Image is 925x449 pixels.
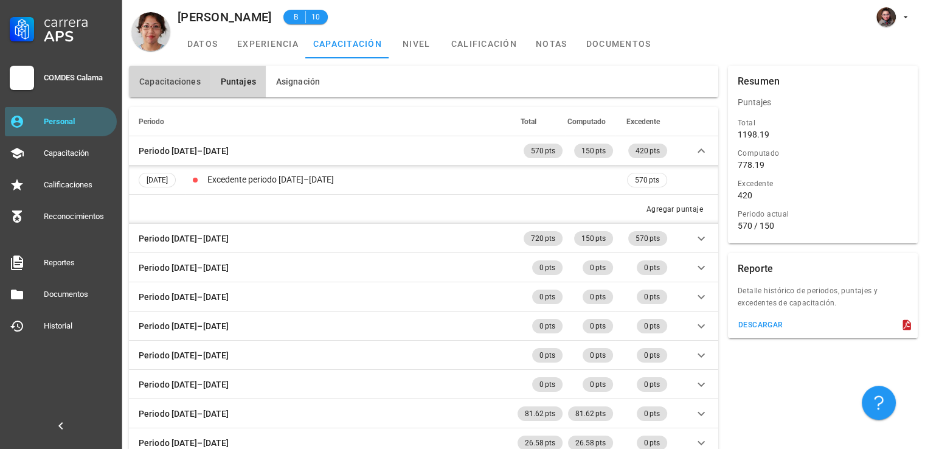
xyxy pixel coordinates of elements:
div: Computado [738,147,908,159]
div: Reconocimientos [44,212,112,221]
span: 150 pts [581,144,606,158]
a: experiencia [230,29,306,58]
span: 0 pts [590,377,606,392]
span: 81.62 pts [525,406,555,421]
span: Total [521,117,536,126]
span: Puntajes [220,77,256,86]
div: COMDES Calama [44,73,112,83]
div: descargar [738,321,783,329]
div: Excedente [738,178,908,190]
span: [DATE] [147,173,168,187]
a: datos [175,29,230,58]
a: documentos [579,29,659,58]
span: 0 pts [590,290,606,304]
a: Documentos [5,280,117,309]
button: Agregar puntaje [640,203,708,215]
a: Reconocimientos [5,202,117,231]
div: Periodo [DATE]–[DATE] [139,319,229,333]
span: 0 pts [644,406,660,421]
span: 81.62 pts [575,406,606,421]
span: 0 pts [644,377,660,392]
span: 720 pts [531,231,555,246]
div: Periodo [DATE]–[DATE] [139,407,229,420]
span: 0 pts [539,319,555,333]
div: Puntajes [728,88,918,117]
span: 0 pts [644,348,660,363]
div: Capacitación [44,148,112,158]
div: Periodo [DATE]–[DATE] [139,349,229,362]
span: 0 pts [644,290,660,304]
div: Documentos [44,290,112,299]
span: 570 pts [636,231,660,246]
span: 0 pts [539,260,555,275]
a: calificación [444,29,524,58]
div: avatar [876,7,896,27]
div: Agregar puntaje [646,203,703,215]
a: Capacitación [5,139,117,168]
div: Carrera [44,15,112,29]
button: Puntajes [210,66,266,97]
div: Reporte [738,253,773,285]
button: Capacitaciones [129,66,210,97]
div: avatar [131,12,170,51]
a: Reportes [5,248,117,277]
span: Periodo [139,117,164,126]
div: Periodo actual [738,208,908,220]
div: Total [738,117,908,129]
div: Detalle histórico de periodos, puntajes y excedentes de capacitación. [728,285,918,316]
span: 0 pts [590,348,606,363]
span: Excedente [626,117,660,126]
div: [PERSON_NAME] [178,10,271,24]
span: 0 pts [539,377,555,392]
a: capacitación [306,29,389,58]
span: 420 pts [636,144,660,158]
button: descargar [733,316,788,333]
span: B [291,11,300,23]
td: Excedente periodo [DATE]–[DATE] [205,165,625,195]
div: 778.19 [738,159,764,170]
span: Asignación [275,77,320,86]
span: 150 pts [581,231,606,246]
div: 1198.19 [738,129,769,140]
button: Asignación [266,66,330,97]
a: notas [524,29,579,58]
th: Computado [565,107,615,136]
span: 0 pts [644,319,660,333]
span: 570 pts [635,173,659,187]
a: nivel [389,29,444,58]
a: Calificaciones [5,170,117,200]
span: 570 pts [531,144,555,158]
span: Computado [567,117,606,126]
div: Periodo [DATE]–[DATE] [139,232,229,245]
div: Periodo [DATE]–[DATE] [139,144,229,158]
span: 0 pts [590,319,606,333]
span: 0 pts [644,260,660,275]
div: Personal [44,117,112,127]
div: 420 [738,190,752,201]
th: Excedente [615,107,670,136]
a: Historial [5,312,117,341]
th: Total [511,107,565,136]
div: Periodo [DATE]–[DATE] [139,261,229,274]
div: Reportes [44,258,112,268]
div: Periodo [DATE]–[DATE] [139,290,229,304]
div: Resumen [738,66,780,97]
span: Capacitaciones [139,77,201,86]
div: Periodo [DATE]–[DATE] [139,378,229,391]
span: 0 pts [539,348,555,363]
a: Personal [5,107,117,136]
div: 570 / 150 [738,220,908,231]
span: 0 pts [590,260,606,275]
div: APS [44,29,112,44]
span: 10 [311,11,320,23]
th: Periodo [129,107,511,136]
div: Calificaciones [44,180,112,190]
div: Historial [44,321,112,331]
span: 0 pts [539,290,555,304]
